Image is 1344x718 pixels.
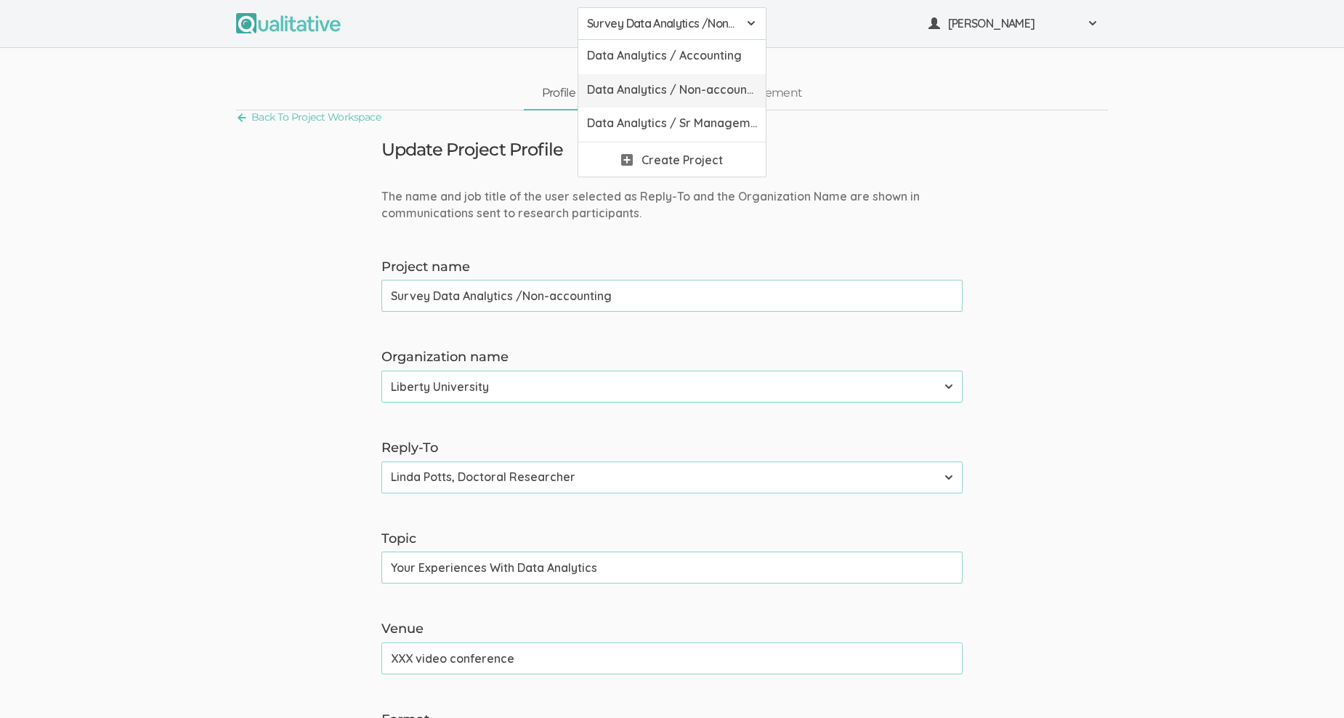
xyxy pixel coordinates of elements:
[578,142,766,177] a: Create Project
[587,115,757,132] span: Data Analytics / Sr Management
[381,348,963,367] label: Organization name
[621,154,633,166] img: plus.svg
[381,258,963,277] label: Project name
[578,108,766,142] a: Data Analytics / Sr Management
[381,530,963,549] label: Topic
[381,620,963,639] label: Venue
[578,40,766,74] a: Data Analytics / Accounting
[236,108,381,127] a: Back To Project Workspace
[371,188,973,222] div: The name and job title of the user selected as Reply-To and the Organization Name are shown in co...
[587,81,757,98] span: Data Analytics / Non-accounting
[948,15,1079,32] span: [PERSON_NAME]
[587,47,757,64] span: Data Analytics / Accounting
[578,74,766,108] a: Data Analytics / Non-accounting
[236,13,341,33] img: Qualitative
[1271,648,1344,718] iframe: Chat Widget
[587,15,738,32] span: Survey Data Analytics /Non-accounting
[919,7,1108,40] button: [PERSON_NAME]
[524,78,594,109] a: Profile
[381,140,563,159] h3: Update Project Profile
[578,7,766,40] button: Survey Data Analytics /Non-accounting
[641,152,723,169] span: Create Project
[381,439,963,458] label: Reply-To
